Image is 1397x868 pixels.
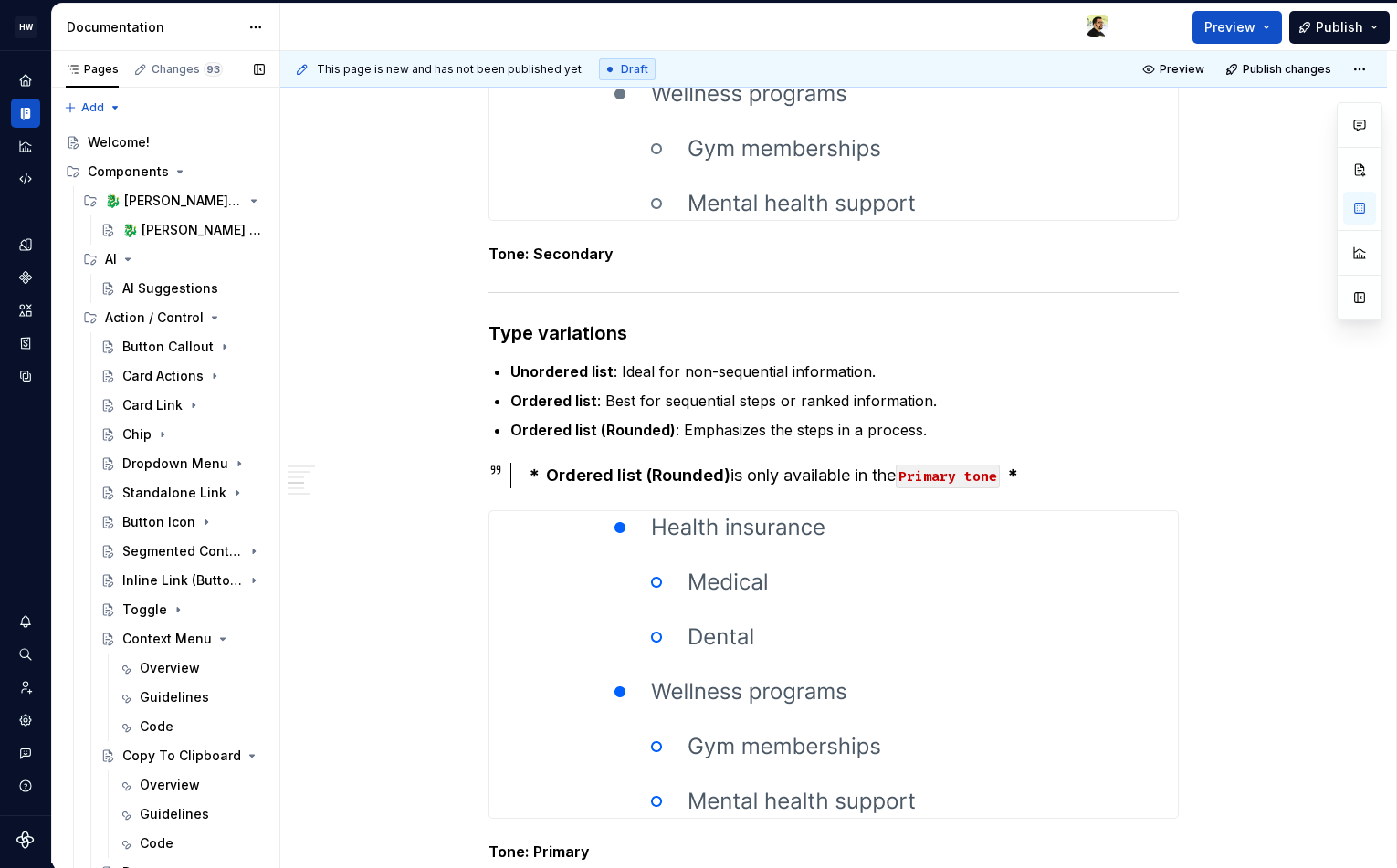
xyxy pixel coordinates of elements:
span: Publish [1316,18,1363,37]
code: Primary tone [896,465,1000,488]
a: Code [110,829,272,858]
a: Inline Link (ButtonInline) [93,566,272,595]
a: Standalone Link [93,478,272,507]
div: Guidelines [140,805,209,823]
a: Toggle [93,595,272,624]
div: Overview [140,776,200,794]
strong: Tone: Secondary [488,245,614,263]
img: Honza Toman [1087,15,1108,37]
div: AI Suggestions [122,279,218,298]
strong: ＊ Ordered list (Rounded) [526,465,730,485]
button: Search ⌘K [11,640,40,669]
div: AI [76,245,272,274]
a: Overview [110,770,272,800]
svg: Supernova Logo [16,831,35,849]
div: is only available in the [526,463,1179,488]
div: Chip [122,425,152,444]
a: Code automation [11,164,40,193]
a: Design tokens [11,230,40,259]
div: Components [58,157,272,186]
a: Code [110,712,272,741]
div: Toggle [122,601,167,619]
h3: Type variations [488,320,1179,346]
div: Card Link [122,396,183,414]
div: Button Icon [122,513,195,531]
a: Button Callout [93,332,272,361]
a: Guidelines [110,800,272,829]
div: Welcome! [88,133,150,152]
p: : Ideal for non-sequential information. [510,361,1179,382]
button: Add [58,95,127,120]
a: 🐉 [PERSON_NAME] lab [93,215,272,245]
strong: Ordered list [510,392,597,410]
span: Publish changes [1243,62,1331,77]
a: Card Actions [93,361,272,391]
span: Add [81,100,104,115]
div: Guidelines [140,688,209,706]
div: Button Callout [122,338,214,356]
a: Storybook stories [11,329,40,358]
strong: Unordered list [510,362,614,381]
a: Welcome! [58,128,272,157]
a: Documentation [11,99,40,128]
strong: Ordered list (Rounded) [510,421,676,439]
a: Button Icon [93,507,272,537]
div: Dropdown Menu [122,455,228,473]
div: Pages [66,62,119,77]
button: Preview [1137,57,1213,82]
strong: ＊ [1004,465,1021,485]
div: Action / Control [105,309,204,327]
span: Draft [621,62,648,77]
a: Guidelines [110,683,272,712]
div: Overview [140,659,200,677]
a: AI Suggestions [93,274,272,303]
button: Preview [1192,11,1282,44]
a: Card Link [93,391,272,420]
div: Components [88,162,169,181]
button: Publish changes [1220,57,1339,82]
button: Contact support [11,738,40,768]
div: Data sources [11,361,40,391]
div: Segmented Control [122,542,243,560]
span: Preview [1204,18,1255,37]
a: Chip [93,420,272,449]
a: Components [11,263,40,292]
a: Home [11,66,40,95]
span: Preview [1160,62,1204,77]
a: Segmented Control [93,537,272,566]
div: Code [140,834,173,852]
a: Analytics [11,131,40,161]
div: AI [105,250,117,268]
a: Context Menu [93,624,272,654]
p: : Best for sequential steps or ranked information. [510,390,1179,412]
div: Standalone Link [122,484,226,502]
div: 🐉 [PERSON_NAME] lab [76,186,272,215]
div: Changes [152,62,223,77]
strong: Tone: Primary [488,842,590,861]
button: HW [4,7,47,47]
a: Assets [11,296,40,325]
p: : Emphasizes the steps in a process. [510,419,1179,441]
button: Publish [1289,11,1390,44]
div: Action / Control [76,303,272,332]
button: Notifications [11,607,40,636]
div: HW [15,16,37,38]
a: Dropdown Menu [93,449,272,478]
span: 93 [204,62,223,77]
a: Overview [110,654,272,683]
a: Settings [11,706,40,735]
div: 🐉 [PERSON_NAME] lab [122,221,261,239]
div: Copy To Clipboard [122,747,241,765]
